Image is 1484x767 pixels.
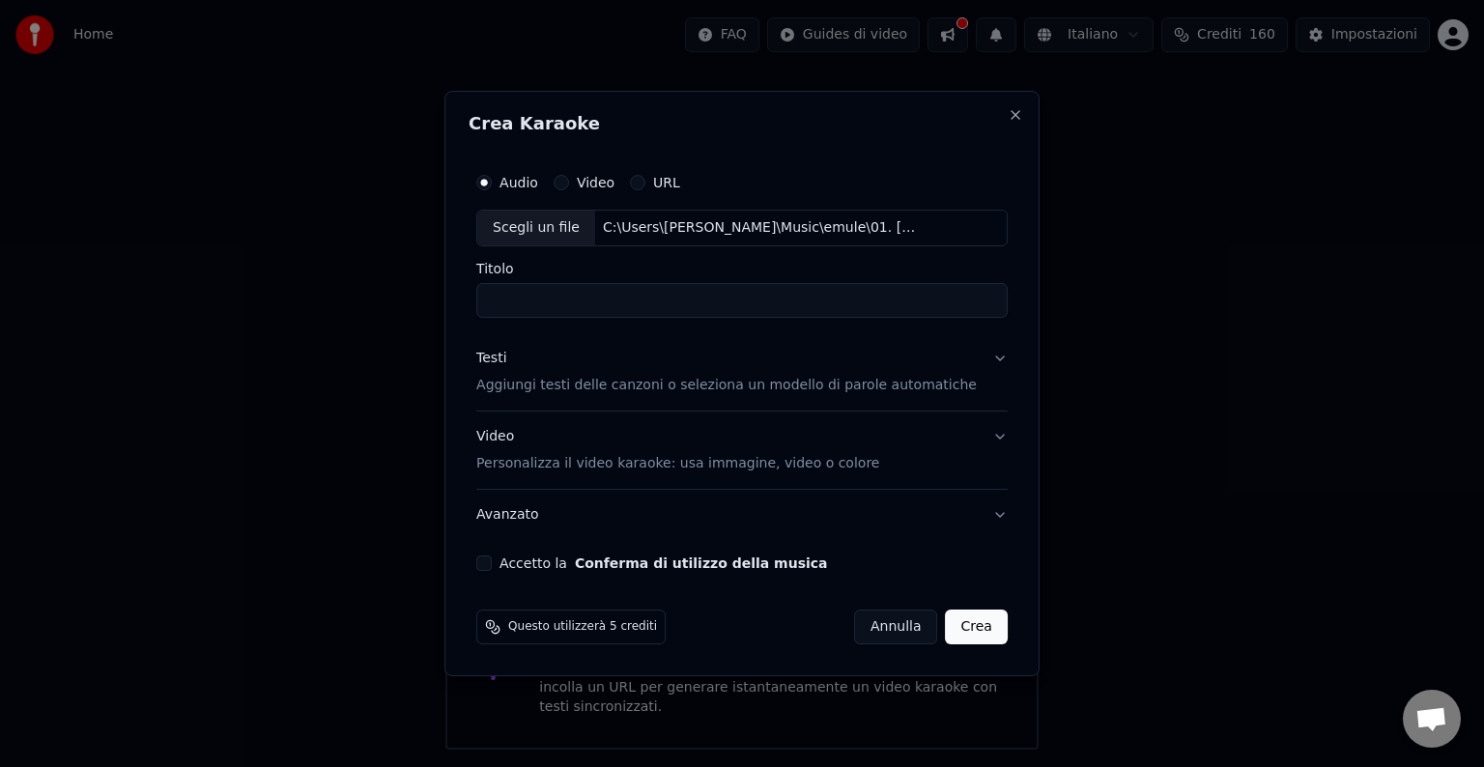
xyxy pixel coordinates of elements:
[476,349,506,368] div: Testi
[595,218,924,238] div: C:\Users\[PERSON_NAME]\Music\emule\01. [PERSON_NAME] - Cosa avevi in mente.[MEDICAL_DATA]
[476,490,1008,540] button: Avanzato
[476,412,1008,489] button: VideoPersonalizza il video karaoke: usa immagine, video o colore
[854,610,938,644] button: Annulla
[476,376,977,395] p: Aggiungi testi delle canzoni o seleziona un modello di parole automatiche
[469,115,1015,132] h2: Crea Karaoke
[946,610,1008,644] button: Crea
[499,556,827,570] label: Accetto la
[476,454,879,473] p: Personalizza il video karaoke: usa immagine, video o colore
[499,176,538,189] label: Audio
[476,333,1008,411] button: TestiAggiungi testi delle canzoni o seleziona un modello di parole automatiche
[575,556,828,570] button: Accetto la
[508,619,657,635] span: Questo utilizzerà 5 crediti
[653,176,680,189] label: URL
[577,176,614,189] label: Video
[477,211,595,245] div: Scegli un file
[476,427,879,473] div: Video
[476,262,1008,275] label: Titolo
